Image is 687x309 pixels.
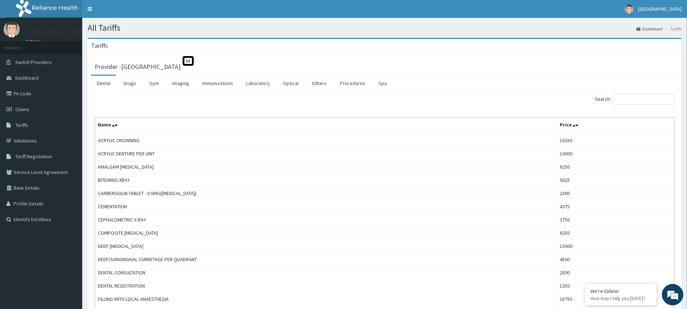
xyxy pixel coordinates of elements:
[95,134,557,147] td: ACRYLIC CROWNING
[306,76,332,91] a: Others
[95,147,557,160] td: ACRYLIC DENTURE PER UNIT
[95,253,557,266] td: DEEP/SUNGINGIVAL CURRETAGE PER QUADRANT
[557,200,674,213] td: 4375
[557,118,674,134] th: Price
[88,23,682,33] h1: All Tariffs
[25,39,42,44] a: Online
[95,200,557,213] td: CEMENTATION
[95,213,557,226] td: CEPHALOMETRIC X-RAY
[557,160,674,174] td: 6250
[638,6,682,12] span: [GEOGRAPHIC_DATA]
[595,94,674,105] label: Search:
[636,26,663,32] a: Dashboard
[15,106,29,113] span: Claims
[557,226,674,240] td: 6250
[557,253,674,266] td: 4500
[91,43,108,49] h3: Tariffs
[95,226,557,240] td: COMPOSITE [MEDICAL_DATA]
[95,174,557,187] td: BITEWING XRAY
[15,122,28,128] span: Tariffs
[4,21,20,38] img: User Image
[95,118,557,134] th: Name
[95,187,557,200] td: CARBERGOLIN TABLET - 0.5MG([MEDICAL_DATA])
[91,76,116,91] a: Dental
[373,76,392,91] a: Spa
[241,76,276,91] a: Laboratory
[183,56,194,66] span: St
[167,76,195,91] a: Imaging
[663,26,682,32] li: Tariffs
[197,76,239,91] a: Immunizations
[557,174,674,187] td: 5625
[557,279,674,293] td: 1250
[557,240,674,253] td: 15000
[15,75,39,81] span: Dashboard
[613,94,674,105] input: Search:
[557,293,674,306] td: 18750
[95,240,557,253] td: DEEP [MEDICAL_DATA]
[557,147,674,160] td: 10000
[118,76,142,91] a: Drugs
[95,64,181,70] h3: Provider - [GEOGRAPHIC_DATA]
[557,213,674,226] td: 3750
[557,187,674,200] td: 2300
[334,76,371,91] a: Procedures
[557,134,674,147] td: 16250
[95,266,557,279] td: DENTAL CONSULTATION
[590,295,651,301] p: How may I help you today?
[15,59,52,65] span: Switch Providers
[625,5,634,14] img: User Image
[277,76,304,91] a: Optical
[144,76,165,91] a: Gym
[25,29,84,35] p: [GEOGRAPHIC_DATA]
[590,288,651,294] div: We're Online!
[95,160,557,174] td: AMALGAM [MEDICAL_DATA]
[95,293,557,306] td: FILLING WITH LOCAL ANAESTHESIA
[15,153,52,160] span: Tariff Negotiation
[557,266,674,279] td: 2500
[95,279,557,293] td: DENTAL REGISTRATION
